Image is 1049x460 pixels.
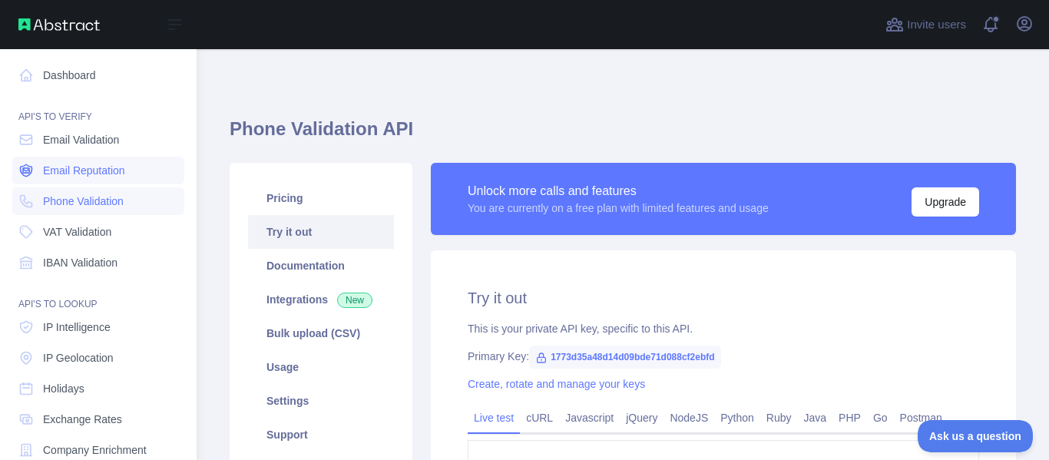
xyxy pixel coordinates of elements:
span: IP Geolocation [43,350,114,366]
div: This is your private API key, specific to this API. [468,321,979,336]
button: Invite users [882,12,969,37]
a: Ruby [760,405,798,430]
a: VAT Validation [12,218,184,246]
span: Company Enrichment [43,442,147,458]
a: Dashboard [12,61,184,89]
button: Upgrade [912,187,979,217]
a: Documentation [248,249,394,283]
span: Email Validation [43,132,119,147]
span: Exchange Rates [43,412,122,427]
iframe: Toggle Customer Support [918,420,1034,452]
a: Javascript [559,405,620,430]
span: Holidays [43,381,84,396]
a: Create, rotate and manage your keys [468,378,645,390]
span: Phone Validation [43,194,124,209]
a: Postman [894,405,948,430]
a: Phone Validation [12,187,184,215]
div: Primary Key: [468,349,979,364]
a: Java [798,405,833,430]
div: You are currently on a free plan with limited features and usage [468,200,769,216]
a: Settings [248,384,394,418]
span: Invite users [907,16,966,34]
div: API'S TO VERIFY [12,92,184,123]
a: IBAN Validation [12,249,184,276]
h1: Phone Validation API [230,117,1016,154]
a: IP Intelligence [12,313,184,341]
a: IP Geolocation [12,344,184,372]
a: cURL [520,405,559,430]
a: PHP [832,405,867,430]
a: Email Validation [12,126,184,154]
a: Python [714,405,760,430]
a: Live test [468,405,520,430]
span: IP Intelligence [43,319,111,335]
span: Email Reputation [43,163,125,178]
a: Integrations New [248,283,394,316]
a: Bulk upload (CSV) [248,316,394,350]
a: jQuery [620,405,663,430]
a: NodeJS [663,405,714,430]
a: Go [867,405,894,430]
a: Email Reputation [12,157,184,184]
span: New [337,293,372,308]
a: Usage [248,350,394,384]
a: Support [248,418,394,452]
a: Try it out [248,215,394,249]
a: Holidays [12,375,184,402]
a: Pricing [248,181,394,215]
span: 1773d35a48d14d09bde71d088cf2ebfd [529,346,720,369]
span: IBAN Validation [43,255,117,270]
div: API'S TO LOOKUP [12,280,184,310]
span: VAT Validation [43,224,111,240]
h2: Try it out [468,287,979,309]
img: Abstract API [18,18,100,31]
a: Exchange Rates [12,405,184,433]
div: Unlock more calls and features [468,182,769,200]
